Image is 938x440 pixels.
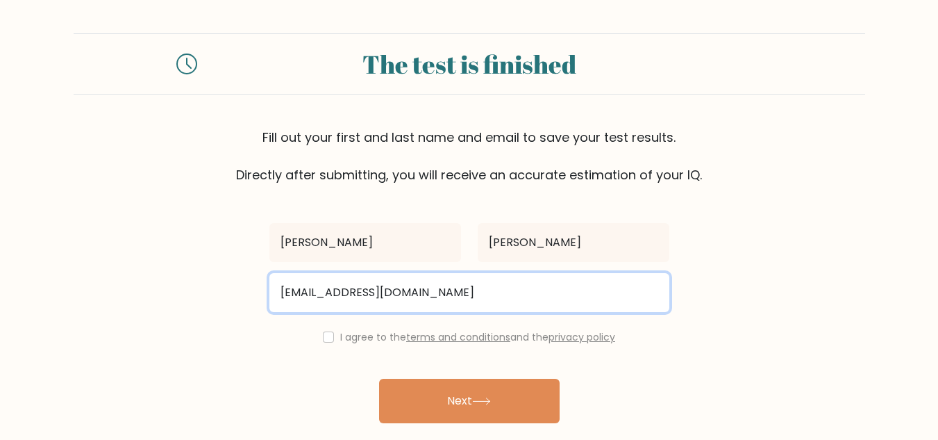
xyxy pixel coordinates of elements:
[379,379,560,423] button: Next
[74,128,865,184] div: Fill out your first and last name and email to save your test results. Directly after submitting,...
[269,223,461,262] input: First name
[406,330,510,344] a: terms and conditions
[340,330,615,344] label: I agree to the and the
[548,330,615,344] a: privacy policy
[214,45,725,83] div: The test is finished
[269,273,669,312] input: Email
[478,223,669,262] input: Last name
